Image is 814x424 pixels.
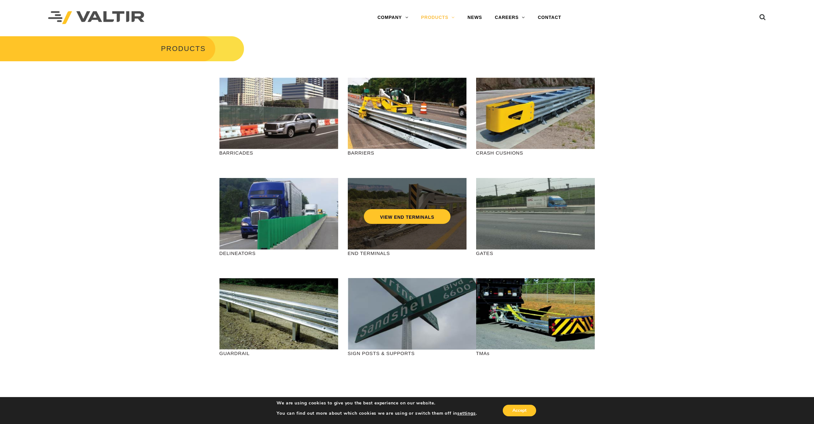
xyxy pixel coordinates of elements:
[277,400,477,406] p: We are using cookies to give you the best experience on our website.
[371,11,415,24] a: COMPANY
[348,250,467,257] p: END TERMINALS
[476,350,595,357] p: TMAs
[219,250,338,257] p: DELINEATORS
[219,149,338,157] p: BARRICADES
[348,350,467,357] p: SIGN POSTS & SUPPORTS
[503,405,536,416] button: Accept
[488,11,531,24] a: CAREERS
[476,250,595,257] p: GATES
[415,11,461,24] a: PRODUCTS
[219,350,338,357] p: GUARDRAIL
[461,11,488,24] a: NEWS
[364,209,450,224] a: VIEW END TERMINALS
[476,149,595,157] p: CRASH CUSHIONS
[531,11,568,24] a: CONTACT
[277,411,477,416] p: You can find out more about which cookies we are using or switch them off in .
[457,411,476,416] button: settings
[348,149,467,157] p: BARRIERS
[48,11,144,24] img: Valtir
